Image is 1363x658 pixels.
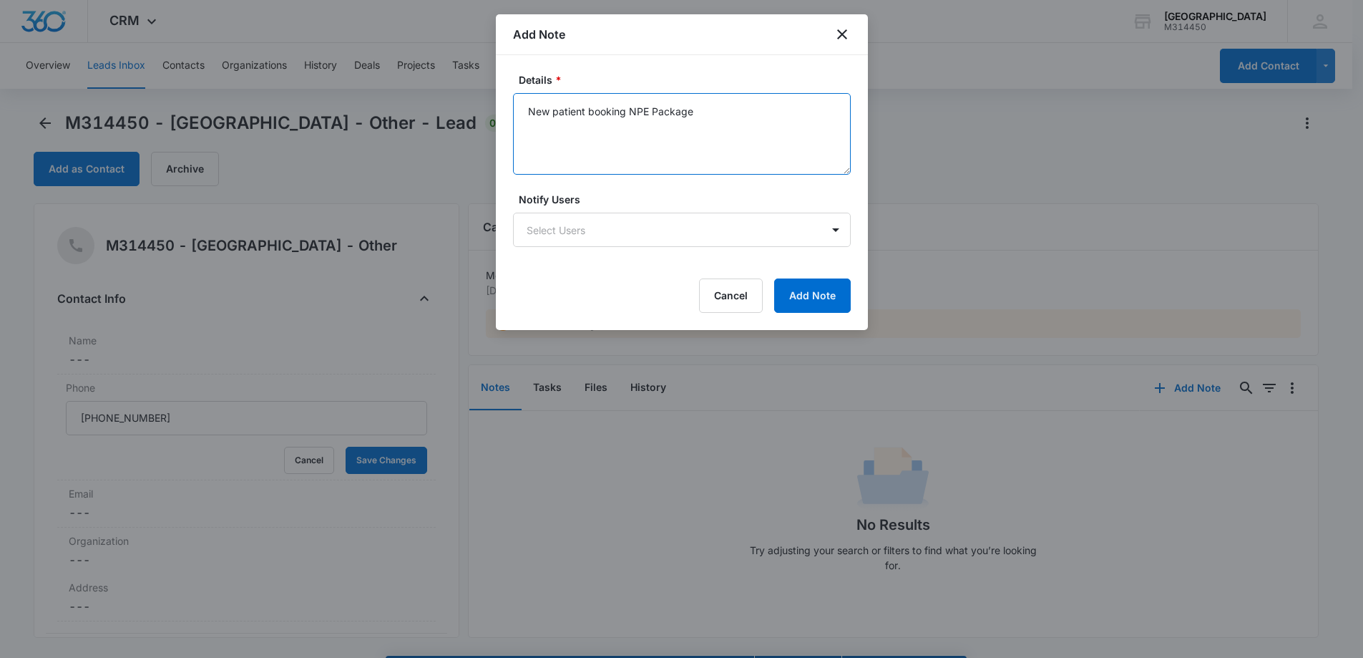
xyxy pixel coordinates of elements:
label: Notify Users [519,192,856,207]
h1: Add Note [513,26,565,43]
label: Details [519,72,856,87]
textarea: New patient booking NPE Package [513,93,851,175]
button: close [834,26,851,43]
button: Add Note [774,279,851,313]
button: Cancel [699,279,763,313]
